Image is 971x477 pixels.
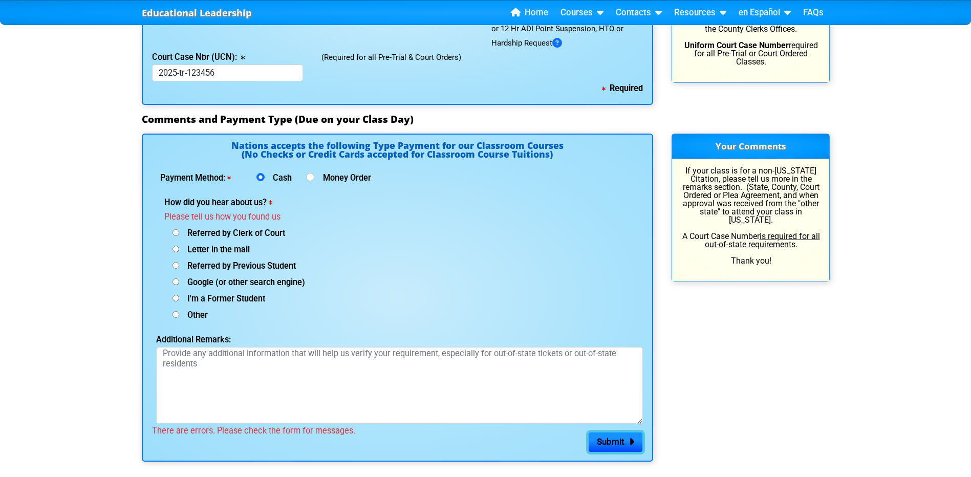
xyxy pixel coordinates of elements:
input: Other [172,311,179,318]
span: Referred by Clerk of Court [179,228,285,238]
label: Additional Remarks: [156,336,278,344]
span: Letter in the mail [179,245,250,254]
span: I'm a Former Student [179,294,265,303]
b: Required [602,83,643,93]
a: Resources [670,5,730,20]
button: Submit [588,432,643,452]
span: Google (or other search engine) [179,277,305,287]
a: Home [507,5,552,20]
h3: Your Comments [672,134,829,159]
label: Payment Method: [160,174,242,182]
a: en Español [735,5,795,20]
h3: Comments and Payment Type (Due on your Class Day) [142,113,830,125]
input: I'm a Former Student [172,295,179,301]
div: There are errors. Please check the form for messages. [152,424,643,438]
div: Leave Empty ONLY for Mature Driver Class, or 12 Hr ADI Point Suspension, HTO or Hardship Request [491,7,643,50]
span: Submit [597,437,624,447]
input: Referred by Previous Student [172,262,179,269]
a: Contacts [612,5,666,20]
input: Google (or other search engine) [172,278,179,285]
h4: Nations accepts the following Type Payment for our Classroom Courses (No Checks or Credit Cards a... [152,141,643,163]
b: Uniform Court Case Number [684,40,789,50]
a: FAQs [799,5,828,20]
div: (Required for all Pre-Trial & Court Orders) [312,50,652,81]
u: is required for all out-of-state requirements [705,231,820,249]
a: Educational Leadership [142,5,252,21]
input: Letter in the mail [172,246,179,252]
span: Other [179,310,208,320]
input: Referred by Clerk of Court [172,229,179,236]
a: Courses [556,5,608,20]
label: Court Case Nbr (UCN): [152,53,245,61]
label: Cash [269,174,296,182]
p: If your class is for a non-[US_STATE] Citation, please tell us more in the remarks section. (Stat... [681,167,820,265]
span: Referred by Previous Student [179,261,296,271]
label: How did you hear about us? [164,199,324,207]
input: 2024-TR-001234 [152,64,304,81]
div: Please tell us how you found us [164,210,483,224]
label: Money Order [319,174,371,182]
